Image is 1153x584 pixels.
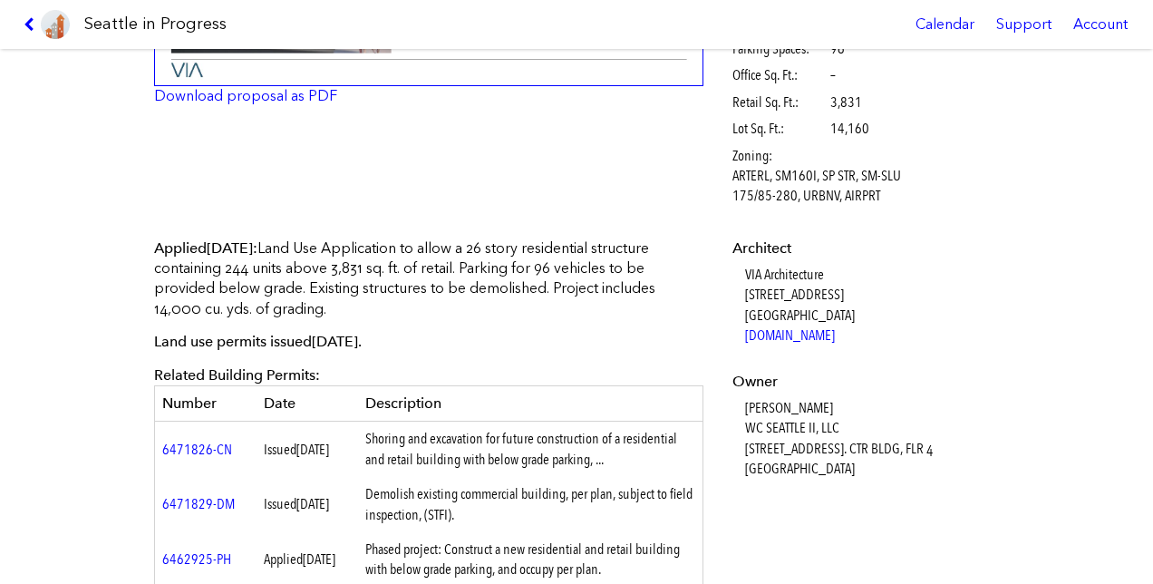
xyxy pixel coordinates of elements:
[154,366,320,384] span: Related Building Permits:
[830,92,862,112] span: 3,831
[312,333,358,350] span: [DATE]
[358,477,703,532] td: Demolish existing commercial building, per plan, subject to field inspection, (STFI).
[41,10,70,39] img: favicon-96x96.png
[257,422,358,477] td: Issued
[84,13,227,35] h1: Seattle in Progress
[830,119,869,139] span: 14,160
[732,39,828,59] span: Parking Spaces:
[358,422,703,477] td: Shoring and excavation for future construction of a residential and retail building with below gr...
[745,326,835,344] a: [DOMAIN_NAME]
[296,441,329,458] span: [DATE]
[732,92,828,112] span: Retail Sq. Ft.:
[296,495,329,512] span: [DATE]
[162,550,231,568] a: 6462925-PH
[732,65,828,85] span: Office Sq. Ft.:
[257,386,358,422] th: Date
[155,386,257,422] th: Number
[303,550,335,568] span: [DATE]
[154,332,703,352] p: Land use permits issued .
[207,239,253,257] span: [DATE]
[732,146,828,166] span: Zoning:
[732,372,994,392] dt: Owner
[732,238,994,258] dt: Architect
[257,477,358,532] td: Issued
[830,65,836,85] span: –
[830,39,845,59] span: 96
[154,238,703,320] p: Land Use Application to allow a 26 story residential structure containing 244 units above 3,831 s...
[745,265,994,346] dd: VIA Architecture [STREET_ADDRESS] [GEOGRAPHIC_DATA]
[154,239,257,257] span: Applied :
[745,398,994,480] dd: [PERSON_NAME] WC SEATTLE II, LLC [STREET_ADDRESS]. CTR BLDG, FLR 4 [GEOGRAPHIC_DATA]
[154,87,337,104] a: Download proposal as PDF
[162,441,232,458] a: 6471826-CN
[732,119,828,139] span: Lot Sq. Ft.:
[732,166,922,207] span: ARTERL, SM160I, SP STR, SM-SLU 175/85-280, URBNV, AIRPRT
[358,386,703,422] th: Description
[162,495,235,512] a: 6471829-DM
